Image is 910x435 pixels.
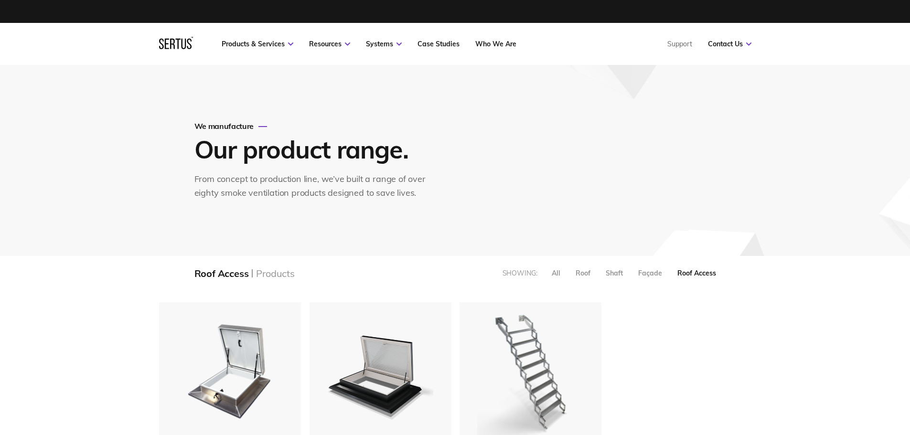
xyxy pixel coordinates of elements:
[418,40,460,48] a: Case Studies
[576,269,590,277] div: Roof
[256,267,294,279] div: Products
[606,269,623,277] div: Shaft
[194,172,436,200] div: From concept to production line, we’ve built a range of over eighty smoke ventilation products de...
[503,269,537,277] div: Showing:
[194,121,436,131] div: We manufacture
[667,40,692,48] a: Support
[309,40,350,48] a: Resources
[366,40,402,48] a: Systems
[638,269,662,277] div: Façade
[194,267,249,279] div: Roof Access
[708,40,751,48] a: Contact Us
[222,40,293,48] a: Products & Services
[552,269,560,277] div: All
[677,269,716,277] div: Roof Access
[194,134,433,165] h1: Our product range.
[475,40,516,48] a: Who We Are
